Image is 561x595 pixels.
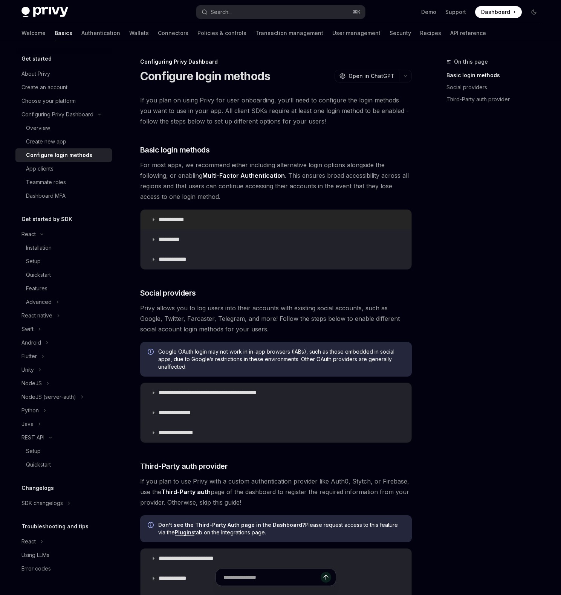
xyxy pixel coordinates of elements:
button: REST API [15,431,112,444]
div: Search... [211,8,232,17]
a: Security [390,24,411,42]
div: Overview [26,124,50,133]
a: Teammate roles [15,175,112,189]
a: Basics [55,24,72,42]
button: React [15,227,112,241]
div: Dashboard MFA [26,191,66,200]
a: Features [15,282,112,295]
button: Android [15,336,112,349]
strong: Don’t see the Third-Party Auth page in the Dashboard? [158,522,305,528]
div: Swift [21,325,34,334]
button: SDK changelogs [15,496,112,510]
img: dark logo [21,7,68,17]
div: Setup [26,257,41,266]
button: Flutter [15,349,112,363]
a: Create new app [15,135,112,148]
div: Create new app [26,137,66,146]
a: Plugins [175,529,194,536]
div: REST API [21,433,44,442]
a: Connectors [158,24,188,42]
h5: Get started [21,54,52,63]
a: Multi-Factor Authentication [202,172,285,180]
a: Third-Party auth provider [446,93,546,105]
a: Authentication [81,24,120,42]
a: Wallets [129,24,149,42]
div: Teammate roles [26,178,66,187]
div: Configuring Privy Dashboard [21,110,93,119]
a: Using LLMs [15,548,112,562]
a: About Privy [15,67,112,81]
span: Social providers [140,288,196,298]
span: If you plan to use Privy with a custom authentication provider like Auth0, Stytch, or Firebase, u... [140,476,412,508]
h1: Configure login methods [140,69,271,83]
a: Error codes [15,562,112,575]
a: App clients [15,162,112,175]
a: User management [332,24,381,42]
div: Features [26,284,47,293]
h5: Troubleshooting and tips [21,522,89,531]
div: Quickstart [26,270,51,279]
span: Third-Party auth provider [140,461,228,471]
div: About Privy [21,69,50,78]
button: React [15,535,112,548]
div: Unity [21,365,34,374]
a: Setup [15,255,112,268]
div: Quickstart [26,460,51,469]
button: Java [15,417,112,431]
div: React native [21,311,52,320]
div: NodeJS [21,379,42,388]
div: React [21,537,36,546]
div: React [21,230,36,239]
h5: Get started by SDK [21,215,72,224]
h5: Changelogs [21,484,54,493]
div: App clients [26,164,54,173]
div: Choose your platform [21,96,76,105]
strong: Third-Party auth [161,488,211,496]
input: Ask a question... [223,569,321,586]
div: SDK changelogs [21,499,63,508]
button: Send message [321,572,331,583]
button: Toggle dark mode [528,6,540,18]
div: Configure login methods [26,151,92,160]
a: Create an account [15,81,112,94]
a: Support [445,8,466,16]
div: Flutter [21,352,37,361]
div: Advanced [26,297,52,307]
button: Advanced [15,295,112,309]
a: Configure login methods [15,148,112,162]
button: Swift [15,322,112,336]
div: Create an account [21,83,67,92]
svg: Info [148,349,155,356]
a: Basic login methods [446,69,546,81]
a: Welcome [21,24,46,42]
a: Recipes [420,24,441,42]
span: ⌘ K [353,9,361,15]
button: Configuring Privy Dashboard [15,108,112,121]
button: Unity [15,363,112,377]
a: Policies & controls [197,24,246,42]
div: Setup [26,447,41,456]
a: Transaction management [255,24,323,42]
a: Quickstart [15,458,112,471]
svg: Info [148,522,155,529]
a: API reference [450,24,486,42]
a: Installation [15,241,112,255]
a: Setup [15,444,112,458]
a: Overview [15,121,112,135]
span: Google OAuth login may not work in in-app browsers (IABs), such as those embedded in social apps,... [158,348,404,371]
button: React native [15,309,112,322]
div: Error codes [21,564,51,573]
span: For most apps, we recommend either including alternative login options alongside the following, o... [140,160,412,202]
div: Configuring Privy Dashboard [140,58,412,66]
a: Social providers [446,81,546,93]
span: Dashboard [481,8,510,16]
span: On this page [454,57,488,66]
span: Please request access to this feature via the tab on the Integrations page. [158,521,404,536]
div: Installation [26,243,52,252]
div: Python [21,406,39,415]
span: Privy allows you to log users into their accounts with existing social accounts, such as Google, ... [140,303,412,334]
button: NodeJS [15,377,112,390]
button: Open in ChatGPT [335,70,399,82]
span: If you plan on using Privy for user onboarding, you’ll need to configure the login methods you wa... [140,95,412,127]
span: Open in ChatGPT [349,72,394,80]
